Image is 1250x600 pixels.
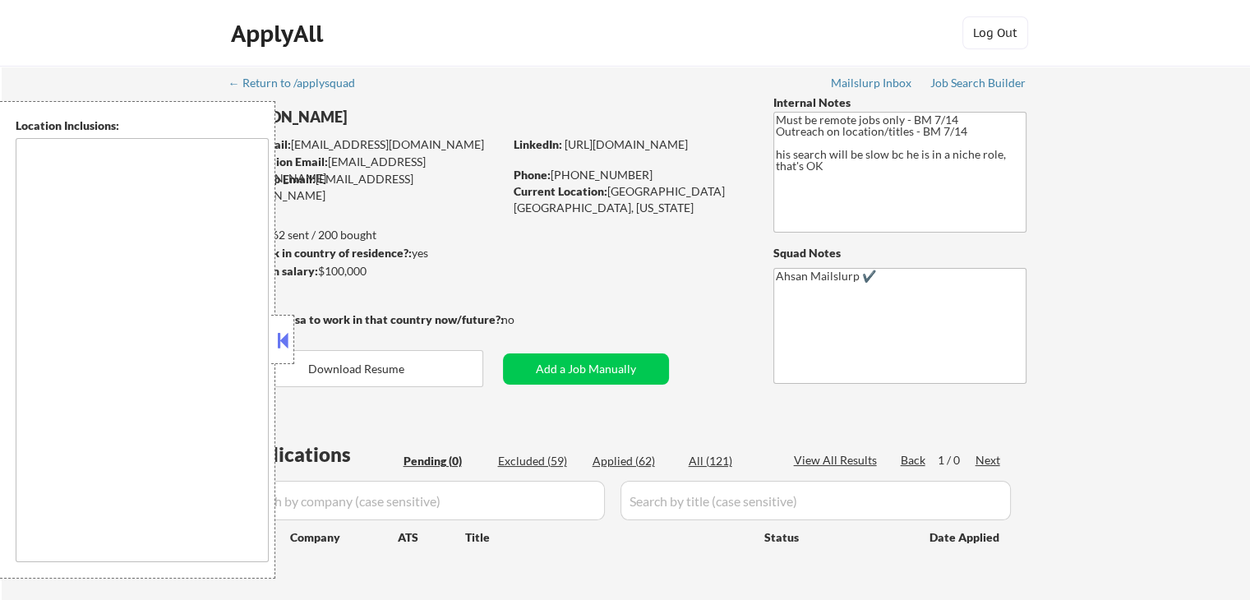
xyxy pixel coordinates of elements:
[514,184,607,198] strong: Current Location:
[229,263,503,279] div: $100,000
[930,77,1026,89] div: Job Search Builder
[514,137,562,151] strong: LinkedIn:
[228,77,371,89] div: ← Return to /applysquad
[593,453,675,469] div: Applied (62)
[831,77,913,89] div: Mailslurp Inbox
[465,529,749,546] div: Title
[514,167,746,183] div: [PHONE_NUMBER]
[229,246,412,260] strong: Can work in country of residence?:
[503,353,669,385] button: Add a Job Manually
[976,452,1002,468] div: Next
[231,20,328,48] div: ApplyAll
[514,183,746,215] div: [GEOGRAPHIC_DATA] [GEOGRAPHIC_DATA], [US_STATE]
[229,227,503,243] div: 62 sent / 200 bought
[831,76,913,93] a: Mailslurp Inbox
[230,107,568,127] div: [PERSON_NAME]
[565,137,688,151] a: [URL][DOMAIN_NAME]
[689,453,771,469] div: All (121)
[235,445,398,464] div: Applications
[773,95,1026,111] div: Internal Notes
[230,312,504,326] strong: Will need Visa to work in that country now/future?:
[930,76,1026,93] a: Job Search Builder
[501,312,548,328] div: no
[228,76,371,93] a: ← Return to /applysquad
[290,529,398,546] div: Company
[514,168,551,182] strong: Phone:
[620,481,1011,520] input: Search by title (case sensitive)
[16,118,269,134] div: Location Inclusions:
[231,154,503,186] div: [EMAIL_ADDRESS][DOMAIN_NAME]
[404,453,486,469] div: Pending (0)
[235,481,605,520] input: Search by company (case sensitive)
[764,522,906,552] div: Status
[231,136,503,153] div: [EMAIL_ADDRESS][DOMAIN_NAME]
[229,245,498,261] div: yes
[794,452,882,468] div: View All Results
[773,245,1026,261] div: Squad Notes
[962,16,1028,49] button: Log Out
[398,529,465,546] div: ATS
[498,453,580,469] div: Excluded (59)
[929,529,1002,546] div: Date Applied
[230,350,483,387] button: Download Resume
[901,452,927,468] div: Back
[230,171,503,203] div: [EMAIL_ADDRESS][DOMAIN_NAME]
[938,452,976,468] div: 1 / 0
